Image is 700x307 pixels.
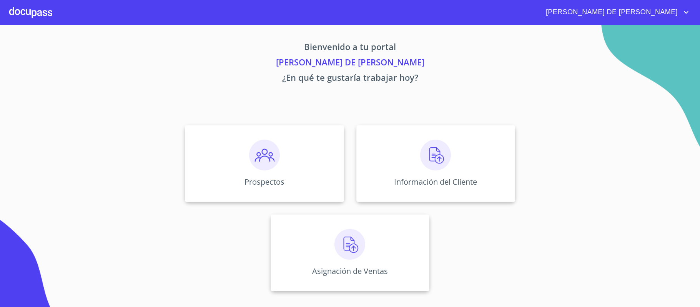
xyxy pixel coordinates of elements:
p: [PERSON_NAME] DE [PERSON_NAME] [113,56,587,71]
p: Información del Cliente [394,177,477,187]
p: Bienvenido a tu portal [113,40,587,56]
img: carga.png [420,140,451,170]
p: ¿En qué te gustaría trabajar hoy? [113,71,587,87]
img: prospectos.png [249,140,280,170]
p: Asignación de Ventas [312,266,388,276]
p: Prospectos [244,177,284,187]
button: account of current user [540,6,691,18]
span: [PERSON_NAME] DE [PERSON_NAME] [540,6,682,18]
img: carga.png [334,229,365,260]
